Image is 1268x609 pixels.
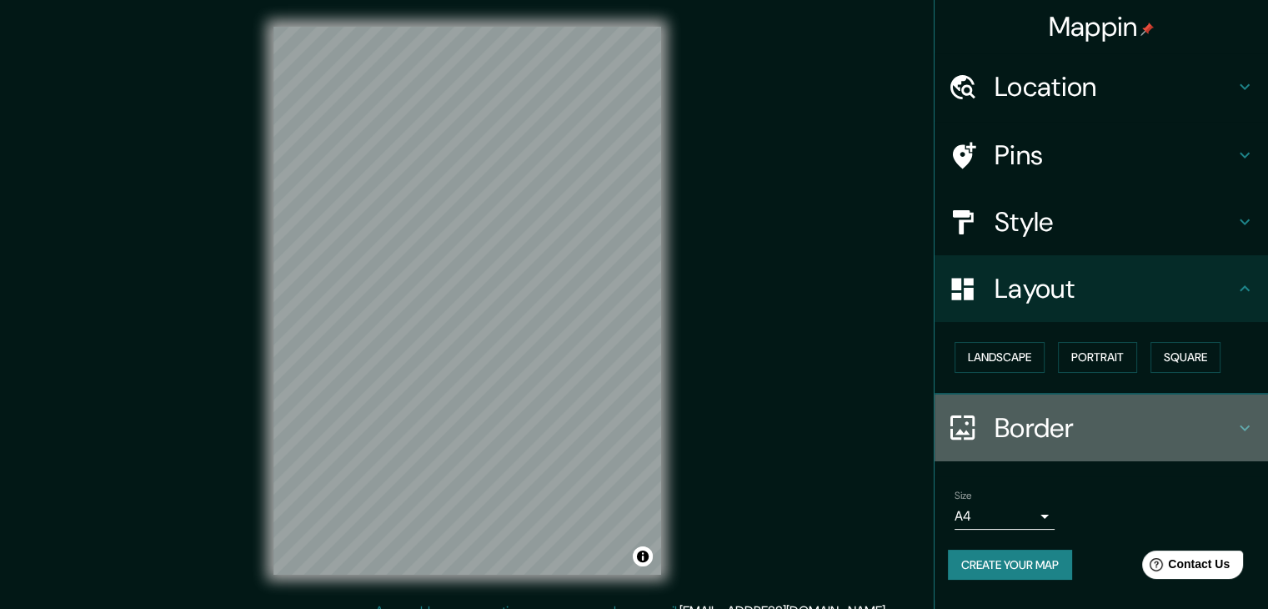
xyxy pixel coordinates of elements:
img: pin-icon.png [1140,23,1154,36]
label: Size [955,488,972,502]
h4: Mappin [1049,10,1155,43]
button: Landscape [955,342,1045,373]
h4: Border [995,411,1235,445]
h4: Pins [995,138,1235,172]
button: Toggle attribution [633,546,653,566]
h4: Style [995,205,1235,239]
div: Location [935,53,1268,120]
div: Style [935,189,1268,255]
div: Layout [935,255,1268,322]
div: Border [935,395,1268,461]
div: Pins [935,122,1268,189]
iframe: Help widget launcher [1120,544,1250,591]
button: Square [1150,342,1220,373]
button: Create your map [948,550,1072,581]
h4: Layout [995,272,1235,305]
div: A4 [955,503,1055,530]
h4: Location [995,70,1235,103]
canvas: Map [273,27,661,575]
button: Portrait [1058,342,1137,373]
